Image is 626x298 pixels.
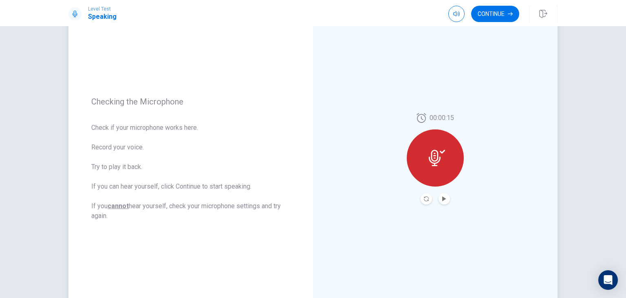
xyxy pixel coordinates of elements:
[91,97,290,107] span: Checking the Microphone
[88,6,117,12] span: Level Test
[421,193,432,205] button: Record Again
[88,12,117,22] h1: Speaking
[598,270,618,290] div: Open Intercom Messenger
[91,123,290,221] span: Check if your microphone works here. Record your voice. Try to play it back. If you can hear your...
[439,193,450,205] button: Play Audio
[471,6,519,22] button: Continue
[108,202,129,210] u: cannot
[430,113,454,123] span: 00:00:15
